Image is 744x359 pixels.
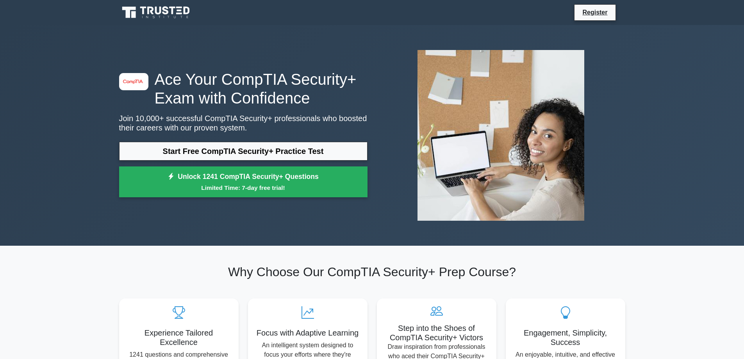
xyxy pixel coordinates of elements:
p: Join 10,000+ successful CompTIA Security+ professionals who boosted their careers with our proven... [119,114,368,132]
a: Unlock 1241 CompTIA Security+ QuestionsLimited Time: 7-day free trial! [119,166,368,198]
small: Limited Time: 7-day free trial! [129,183,358,192]
a: Start Free CompTIA Security+ Practice Test [119,142,368,161]
h2: Why Choose Our CompTIA Security+ Prep Course? [119,264,625,279]
h5: Step into the Shoes of CompTIA Security+ Victors [383,323,490,342]
h5: Experience Tailored Excellence [125,328,232,347]
h5: Engagement, Simplicity, Success [512,328,619,347]
a: Register [578,7,612,17]
h1: Ace Your CompTIA Security+ Exam with Confidence [119,70,368,107]
h5: Focus with Adaptive Learning [254,328,361,338]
